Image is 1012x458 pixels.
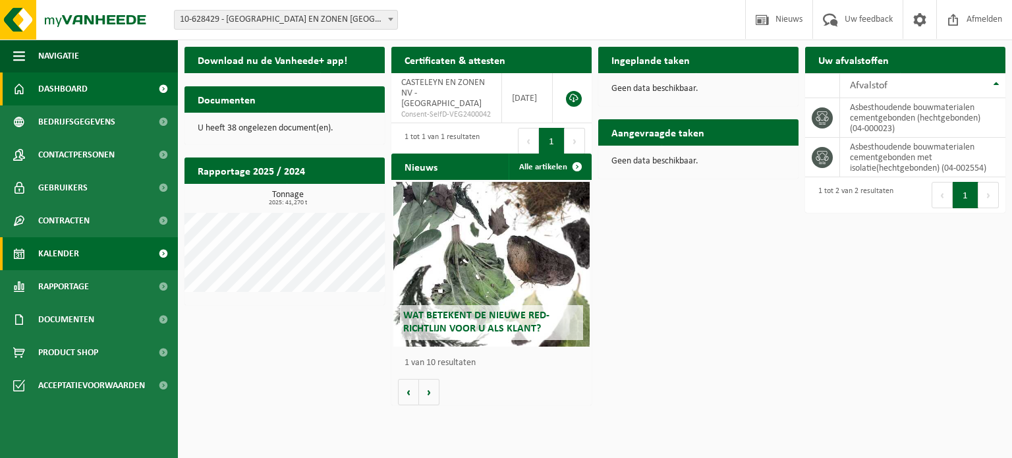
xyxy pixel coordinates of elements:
[978,182,999,208] button: Next
[184,86,269,112] h2: Documenten
[38,72,88,105] span: Dashboard
[401,109,492,120] span: Consent-SelfD-VEG2400042
[518,128,539,154] button: Previous
[405,358,585,368] p: 1 van 10 resultaten
[38,40,79,72] span: Navigatie
[812,181,893,210] div: 1 tot 2 van 2 resultaten
[611,84,785,94] p: Geen data beschikbaar.
[391,47,519,72] h2: Certificaten & attesten
[840,138,1005,177] td: asbesthoudende bouwmaterialen cementgebonden met isolatie(hechtgebonden) (04-002554)
[38,336,98,369] span: Product Shop
[565,128,585,154] button: Next
[287,183,383,210] a: Bekijk rapportage
[184,157,318,183] h2: Rapportage 2025 / 2024
[840,98,1005,138] td: asbesthoudende bouwmaterialen cementgebonden (hechtgebonden) (04-000023)
[850,80,887,91] span: Afvalstof
[38,270,89,303] span: Rapportage
[953,182,978,208] button: 1
[401,78,485,109] span: CASTELEYN EN ZONEN NV - [GEOGRAPHIC_DATA]
[38,303,94,336] span: Documenten
[539,128,565,154] button: 1
[198,124,372,133] p: U heeft 38 ongelezen document(en).
[393,182,590,347] a: Wat betekent de nieuwe RED-richtlijn voor u als klant?
[184,47,360,72] h2: Download nu de Vanheede+ app!
[398,379,419,405] button: Vorige
[191,200,385,206] span: 2025: 41,270 t
[598,47,703,72] h2: Ingeplande taken
[805,47,902,72] h2: Uw afvalstoffen
[38,171,88,204] span: Gebruikers
[403,310,549,333] span: Wat betekent de nieuwe RED-richtlijn voor u als klant?
[932,182,953,208] button: Previous
[38,369,145,402] span: Acceptatievoorwaarden
[175,11,397,29] span: 10-628429 - CASTELEYN EN ZONEN NV - MEULEBEKE
[502,73,553,123] td: [DATE]
[419,379,439,405] button: Volgende
[174,10,398,30] span: 10-628429 - CASTELEYN EN ZONEN NV - MEULEBEKE
[38,204,90,237] span: Contracten
[611,157,785,166] p: Geen data beschikbaar.
[598,119,717,145] h2: Aangevraagde taken
[38,138,115,171] span: Contactpersonen
[191,190,385,206] h3: Tonnage
[509,154,590,180] a: Alle artikelen
[38,237,79,270] span: Kalender
[391,154,451,179] h2: Nieuws
[398,127,480,156] div: 1 tot 1 van 1 resultaten
[38,105,115,138] span: Bedrijfsgegevens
